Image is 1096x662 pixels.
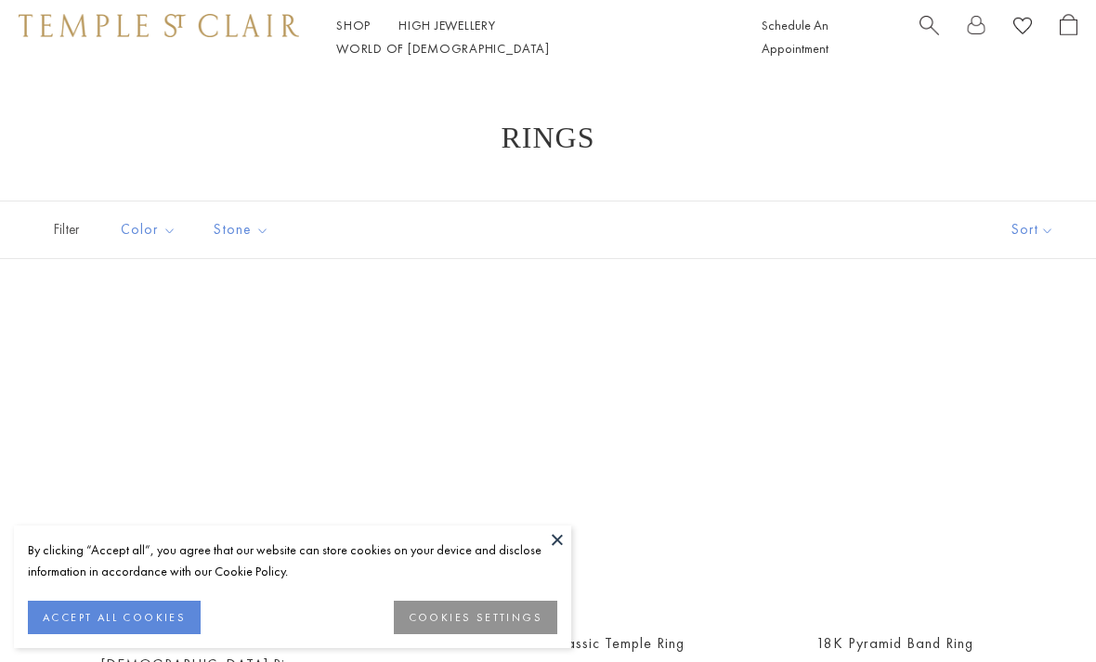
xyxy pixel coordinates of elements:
a: View Wishlist [1013,14,1032,43]
a: High JewelleryHigh Jewellery [398,17,496,33]
a: Schedule An Appointment [762,17,829,57]
button: COOKIES SETTINGS [394,601,557,634]
button: Stone [200,209,283,251]
nav: Main navigation [336,14,720,60]
span: Stone [204,218,283,241]
a: ShopShop [336,17,371,33]
a: 18K Pyramid Band Ring18K Pyramid Band Ring [740,305,1050,615]
button: Color [107,209,190,251]
div: By clicking “Accept all”, you agree that our website can store cookies on your device and disclos... [28,539,557,582]
span: Color [111,218,190,241]
a: World of [DEMOGRAPHIC_DATA]World of [DEMOGRAPHIC_DATA] [336,40,549,57]
a: 18K Pink Tourmaline Classic Temple Ring [393,305,702,615]
button: ACCEPT ALL COOKIES [28,601,201,634]
h1: Rings [74,121,1022,154]
button: Show sort by [970,201,1096,258]
img: Temple St. Clair [19,14,299,36]
a: Open Shopping Bag [1060,14,1077,60]
a: 18K Indicolite Classic Temple Ring [46,305,356,615]
a: 18K Pyramid Band Ring [816,633,973,653]
iframe: Gorgias live chat messenger [1003,575,1077,643]
a: Search [920,14,939,60]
